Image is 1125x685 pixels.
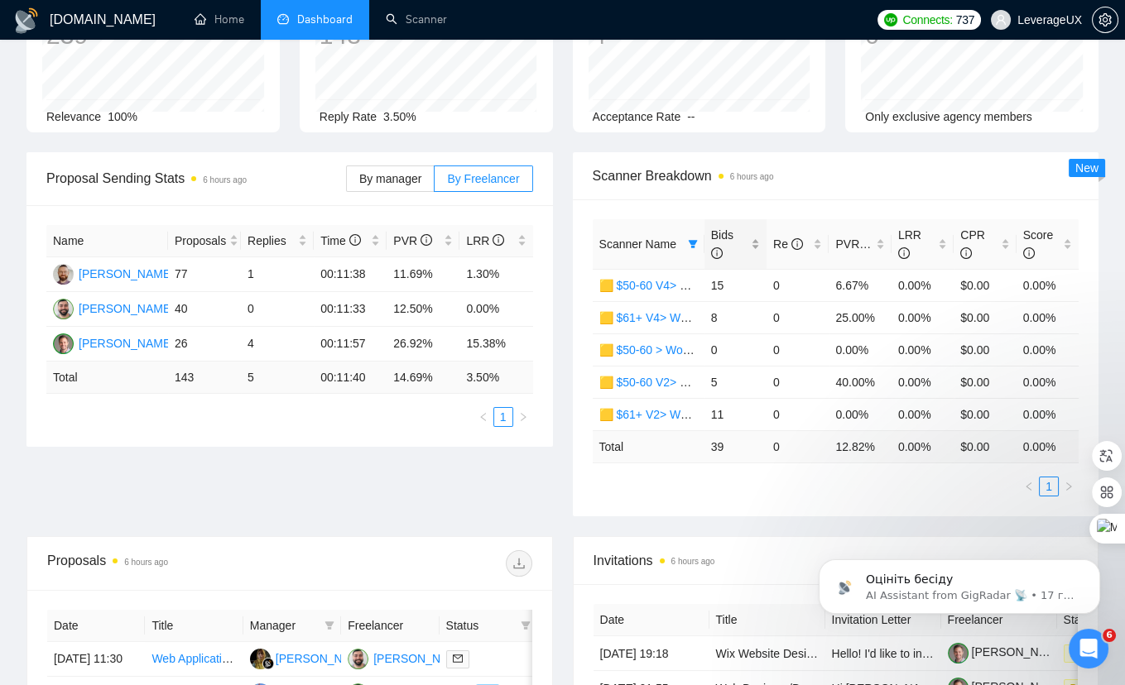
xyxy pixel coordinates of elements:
[46,362,168,394] td: Total
[829,333,891,366] td: 0.00%
[314,292,387,327] td: 00:11:33
[248,232,295,250] span: Replies
[954,301,1016,333] td: $0.00
[835,237,874,251] span: PVR
[124,558,168,567] time: 6 hours ago
[892,430,954,462] td: 0.00 %
[387,257,459,292] td: 11.69%
[459,327,532,362] td: 15.38%
[892,366,954,398] td: 0.00%
[320,110,377,123] span: Reply Rate
[387,292,459,327] td: 12.50%
[704,366,767,398] td: 5
[1092,13,1118,26] a: setting
[704,333,767,366] td: 0
[599,408,896,421] a: 🟨 $61+ V2> World_Design Only_Roman-UX/UI_General
[1023,247,1035,259] span: info-circle
[1039,477,1059,496] li: 1
[767,269,829,301] td: 0
[599,279,938,292] a: 🟨 $50-60 V4> World_Design Only_Roman-Web Design_General
[829,366,891,398] td: 40.00%
[829,301,891,333] td: 25.00%
[704,269,767,301] td: 15
[954,269,1016,301] td: $0.00
[1017,333,1079,366] td: 0.00%
[892,301,954,333] td: 0.00%
[593,110,681,123] span: Acceptance Rate
[954,333,1016,366] td: $0.00
[593,430,704,462] td: Total
[168,362,241,394] td: 143
[716,647,1084,660] a: Wix Website Designer for Holiday Festival (eComm Ticket Sales Focus)
[373,649,469,668] div: [PERSON_NAME]
[145,610,243,642] th: Title
[517,613,534,638] span: filter
[79,265,174,283] div: [PERSON_NAME]
[1093,13,1118,26] span: setting
[898,247,910,259] span: info-circle
[277,13,289,25] span: dashboard
[960,247,972,259] span: info-circle
[314,327,387,362] td: 00:11:57
[898,228,921,260] span: LRR
[250,616,318,635] span: Manager
[341,610,439,642] th: Freelancer
[446,616,514,635] span: Status
[241,362,314,394] td: 5
[1019,477,1039,496] button: left
[447,172,519,185] span: By Freelancer
[594,636,709,671] td: [DATE] 19:18
[1075,161,1099,175] span: New
[829,430,891,462] td: 12.82 %
[383,110,416,123] span: 3.50%
[459,257,532,292] td: 1.30%
[168,225,241,257] th: Proposals
[704,430,767,462] td: 39
[995,14,1007,26] span: user
[767,398,829,430] td: 0
[321,613,338,638] span: filter
[243,610,341,642] th: Manager
[47,550,290,577] div: Proposals
[474,407,493,427] li: Previous Page
[518,412,528,422] span: right
[1019,477,1039,496] li: Previous Page
[954,366,1016,398] td: $0.00
[241,257,314,292] td: 1
[865,110,1032,123] span: Only exclusive agency members
[513,407,533,427] li: Next Page
[892,269,954,301] td: 0.00%
[168,257,241,292] td: 77
[168,327,241,362] td: 26
[474,407,493,427] button: left
[195,12,244,26] a: homeHome
[594,604,709,636] th: Date
[892,333,954,366] td: 0.00%
[948,643,969,663] img: c1ubs3Re8m653Oj37xRJv3B2W9w47HdBbQsc91qxwEeJplF8-F2OmN4eYf47k8ubBe
[1059,477,1079,496] li: Next Page
[1064,644,1113,663] span: Pending
[493,407,513,427] li: 1
[175,232,226,250] span: Proposals
[453,654,463,663] span: mail
[387,327,459,362] td: 26.92%
[276,649,371,668] div: [PERSON_NAME]
[46,225,168,257] th: Name
[359,172,421,185] span: By manager
[466,234,504,247] span: LRR
[521,620,531,630] span: filter
[709,604,825,636] th: Title
[1017,398,1079,430] td: 0.00%
[203,175,247,184] time: 6 hours ago
[250,651,371,664] a: NK[PERSON_NAME]
[47,610,145,642] th: Date
[168,292,241,327] td: 40
[767,366,829,398] td: 0
[1023,228,1054,260] span: Score
[593,165,1079,186] span: Scanner Breakdown
[704,301,767,333] td: 8
[829,269,891,301] td: 6.67%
